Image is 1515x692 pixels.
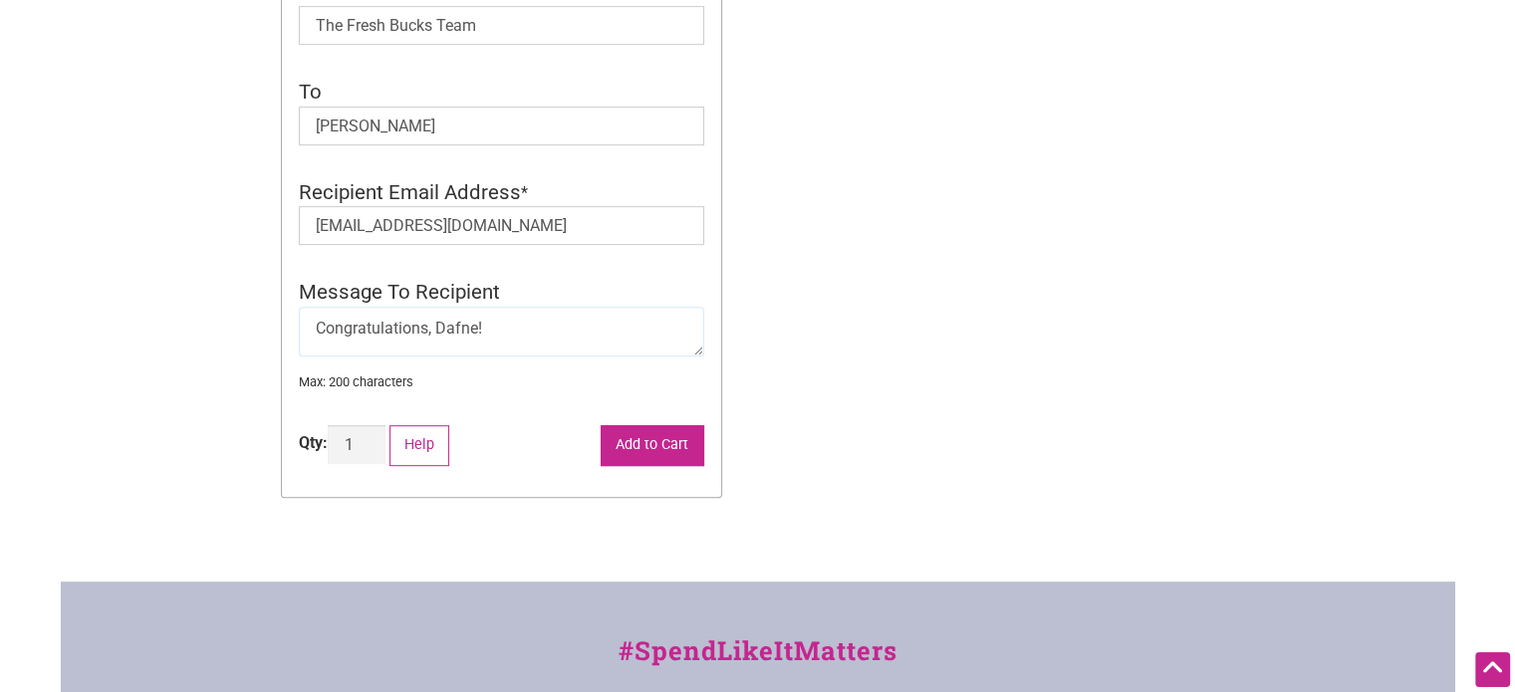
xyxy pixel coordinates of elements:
div: Qty: [299,431,328,455]
input: Recipient Email Address [299,206,704,245]
button: Add to Cart [601,425,704,466]
span: To [299,80,322,104]
button: Help [389,425,450,466]
small: Max: 200 characters [299,372,704,392]
input: From [299,6,704,45]
div: Scroll Back to Top [1475,652,1510,687]
input: To [299,107,704,145]
span: Message To Recipient [299,280,500,304]
span: Recipient Email Address [299,180,521,204]
div: #SpendLikeItMatters [61,631,1455,690]
textarea: Message To Recipient [299,307,704,356]
input: Product quantity [328,425,385,464]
